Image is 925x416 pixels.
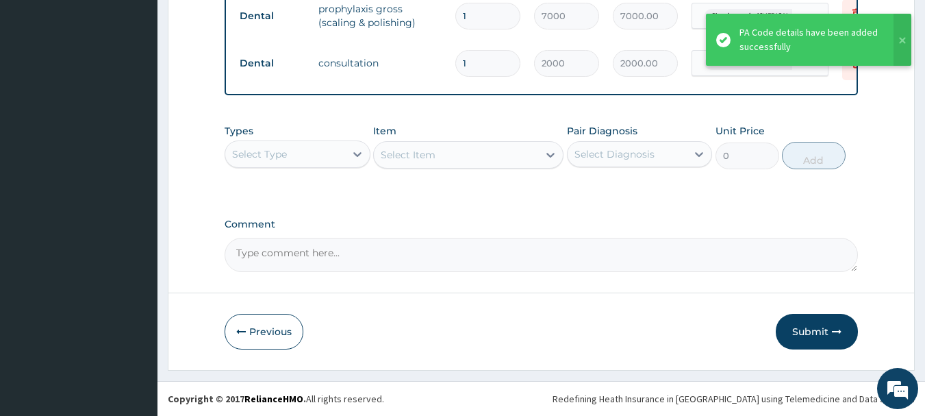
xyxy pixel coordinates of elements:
[225,314,303,350] button: Previous
[233,3,312,29] td: Dental
[312,49,448,77] td: consultation
[225,219,859,230] label: Comment
[715,124,765,138] label: Unit Price
[168,393,306,405] strong: Copyright © 2017 .
[776,314,858,350] button: Submit
[567,124,637,138] label: Pair Diagnosis
[233,51,312,76] td: Dental
[225,125,253,137] label: Types
[232,147,287,161] div: Select Type
[79,122,189,260] span: We're online!
[244,393,303,405] a: RelianceHMO
[157,381,925,416] footer: All rights reserved.
[574,147,655,161] div: Select Diagnosis
[739,25,880,54] div: PA Code details have been added successfully
[225,7,257,40] div: Minimize live chat window
[25,69,55,103] img: d_794563401_company_1708531726252_794563401
[71,77,230,95] div: Chat with us now
[705,56,818,70] span: Chronic marginal [MEDICAL_DATA]
[705,9,818,23] span: Chronic marginal [MEDICAL_DATA]
[553,392,915,406] div: Redefining Heath Insurance in [GEOGRAPHIC_DATA] using Telemedicine and Data Science!
[782,142,846,169] button: Add
[7,273,261,321] textarea: Type your message and hit 'Enter'
[373,124,396,138] label: Item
